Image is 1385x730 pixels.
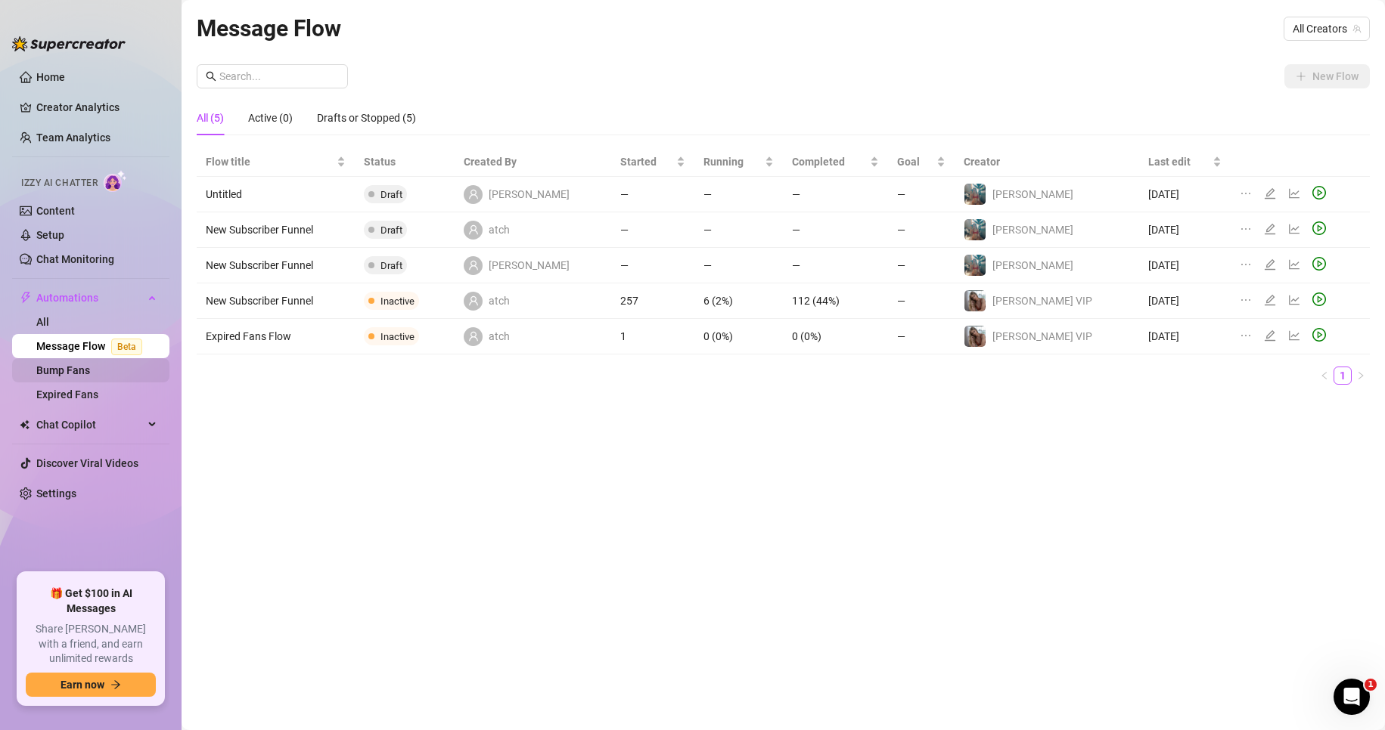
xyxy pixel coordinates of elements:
img: AI Chatter [104,170,127,192]
span: user [468,331,479,342]
span: Flow title [206,153,334,170]
th: Creator [955,147,1139,177]
span: [PERSON_NAME] [992,259,1073,271]
span: Last edit [1148,153,1210,170]
span: ellipsis [1240,329,1252,342]
span: Izzy AI Chatter [21,176,98,190]
td: — [611,248,695,283]
img: Whitney [964,219,986,240]
span: search [206,71,216,82]
td: — [783,212,887,248]
span: Automations [36,286,144,310]
td: — [888,283,955,319]
a: Message FlowBeta [36,340,148,352]
span: user [468,260,479,271]
span: Inactive [380,331,415,342]
td: — [694,212,783,248]
span: Earn now [61,679,104,691]
span: Chat Copilot [36,413,144,437]
a: Expired Fans [36,388,98,401]
button: left [1315,367,1334,385]
span: edit [1264,329,1276,342]
span: line-chart [1288,329,1300,342]
li: Previous Page [1315,367,1334,385]
span: ellipsis [1240,258,1252,271]
td: 1 [611,319,695,354]
span: team [1352,24,1362,33]
span: ellipsis [1240,223,1252,235]
span: edit [1264,187,1276,200]
button: New Flow [1284,64,1370,88]
th: Status [355,147,455,177]
span: play-circle [1312,221,1326,235]
span: [PERSON_NAME] VIP [992,295,1092,307]
div: Drafts or Stopped (5) [317,110,416,126]
td: — [783,177,887,212]
a: 1 [1334,367,1351,384]
span: play-circle [1312,257,1326,271]
img: Whitney [964,184,986,205]
div: Active (0) [248,110,293,126]
span: play-circle [1312,292,1326,306]
span: All Creators [1293,17,1361,40]
td: [DATE] [1139,319,1231,354]
span: edit [1264,258,1276,271]
td: [DATE] [1139,177,1231,212]
span: user [468,224,479,235]
span: left [1320,371,1329,380]
button: Earn nowarrow-right [26,673,156,697]
article: Message Flow [197,11,341,46]
img: Chat Copilot [20,419,30,430]
span: edit [1264,223,1276,235]
th: Running [694,147,783,177]
td: [DATE] [1139,248,1231,283]
span: play-circle [1312,186,1326,200]
input: Search... [219,68,339,85]
a: Home [36,71,65,83]
span: [PERSON_NAME] [489,186,570,203]
td: Expired Fans Flow [197,319,355,354]
span: Running [703,153,762,170]
a: Discover Viral Videos [36,457,138,469]
td: New Subscriber Funnel [197,283,355,319]
span: 1 [1365,679,1377,691]
img: Whitney [964,255,986,276]
button: right [1352,367,1370,385]
span: edit [1264,294,1276,306]
th: Completed [783,147,887,177]
span: Share [PERSON_NAME] with a friend, and earn unlimited rewards [26,622,156,667]
th: Last edit [1139,147,1231,177]
span: user [468,295,479,306]
td: Untitled [197,177,355,212]
a: Team Analytics [36,131,110,144]
a: Chat Monitoring [36,253,114,265]
th: Flow title [197,147,355,177]
span: Beta [111,339,142,355]
span: [PERSON_NAME] [992,188,1073,200]
td: — [888,319,955,354]
div: All (5) [197,110,224,126]
span: Completed [792,153,866,170]
td: [DATE] [1139,212,1231,248]
td: — [611,212,695,248]
a: Settings [36,487,76,500]
img: Kat Hobbs VIP [964,290,986,311]
span: ellipsis [1240,294,1252,306]
td: [DATE] [1139,283,1231,319]
span: Draft [380,189,402,200]
span: Inactive [380,295,415,307]
a: Bump Fans [36,364,90,376]
img: Kat Hobbs VIP [964,326,986,347]
span: play-circle [1312,328,1326,342]
span: line-chart [1288,294,1300,306]
th: Created By [455,147,610,177]
td: New Subscriber Funnel [197,248,355,283]
td: — [888,177,955,212]
span: Started [620,153,674,170]
a: Setup [36,229,64,241]
td: 0 (0%) [694,319,783,354]
span: [PERSON_NAME] [489,257,570,274]
span: [PERSON_NAME] VIP [992,330,1092,342]
span: right [1356,371,1365,380]
td: 112 (44%) [783,283,887,319]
